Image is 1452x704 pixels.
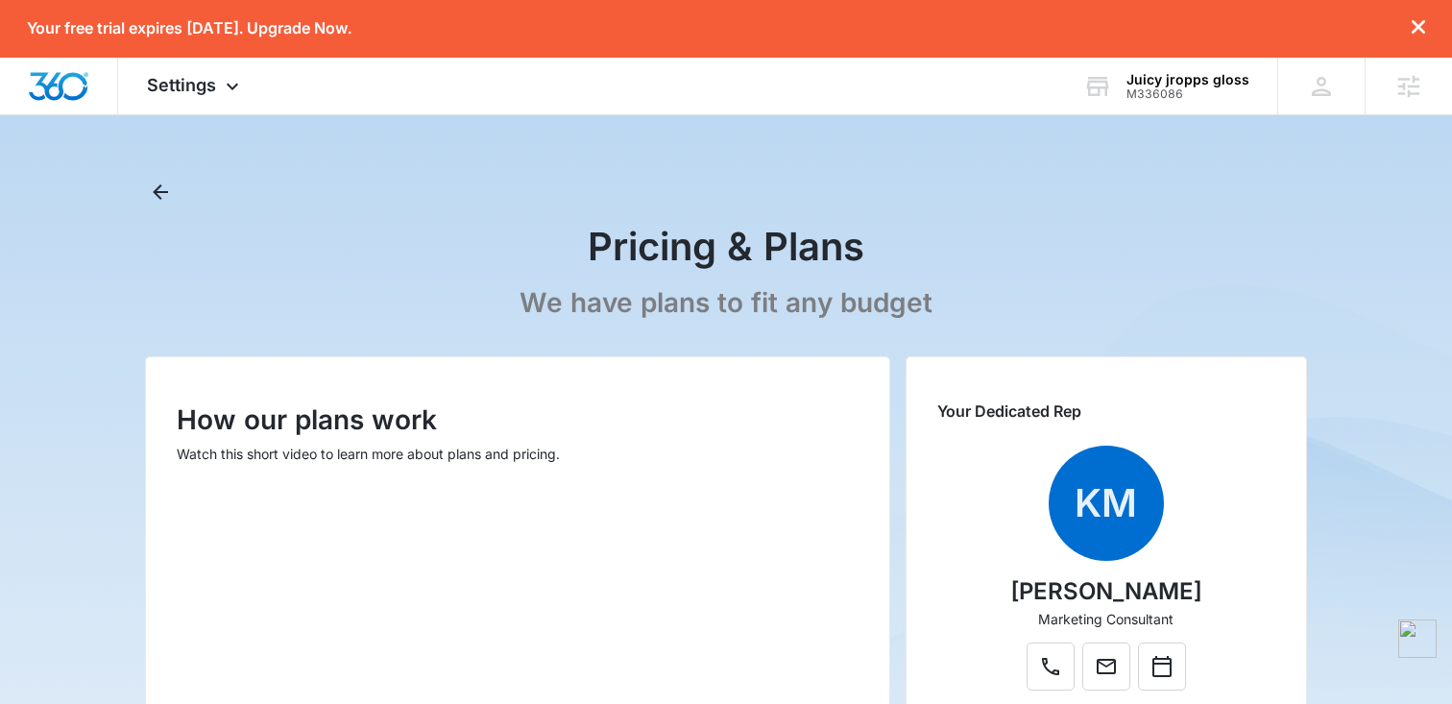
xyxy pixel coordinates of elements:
div: account name [1126,72,1249,87]
p: Marketing Consultant [1038,609,1174,629]
h1: Pricing & Plans [588,223,864,271]
p: Your Dedicated Rep [937,400,1275,423]
p: [PERSON_NAME] [1010,574,1202,609]
p: We have plans to fit any budget [520,286,932,320]
p: How our plans work [177,400,858,440]
button: dismiss this dialog [1412,19,1425,37]
span: KM [1049,446,1164,561]
button: Calendar [1138,643,1186,691]
span: Settings [147,75,216,95]
button: Phone [1027,643,1075,691]
p: Your free trial expires [DATE]. Upgrade Now. [27,19,351,37]
button: Back [145,177,176,207]
p: Watch this short video to learn more about plans and pricing. [177,444,858,464]
button: Mail [1082,643,1130,691]
div: Settings [118,58,273,114]
div: account id [1126,87,1249,101]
